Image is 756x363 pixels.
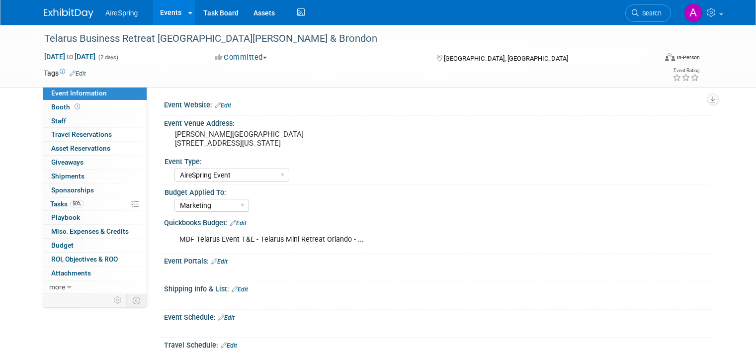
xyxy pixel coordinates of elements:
div: Quickbooks Budget: [164,215,712,228]
div: MDF Telarus Event T&E - Telarus Mini Retreat Orlando - ... [172,230,606,250]
a: Asset Reservations [43,142,147,155]
a: Edit [221,342,237,349]
a: Sponsorships [43,183,147,197]
a: Edit [232,286,248,293]
a: Misc. Expenses & Credits [43,225,147,238]
a: Edit [230,220,247,227]
a: Attachments [43,267,147,280]
img: Format-Inperson.png [665,53,675,61]
span: AireSpring [105,9,138,17]
div: Event Rating [672,68,699,73]
div: Event Schedule: [164,310,712,323]
a: Budget [43,239,147,252]
span: Playbook [51,213,80,221]
div: Event Website: [164,97,712,110]
span: Asset Reservations [51,144,110,152]
pre: [PERSON_NAME][GEOGRAPHIC_DATA] [STREET_ADDRESS][US_STATE] [175,130,382,148]
span: Travel Reservations [51,130,112,138]
span: Shipments [51,172,84,180]
span: Tasks [50,200,84,208]
a: more [43,280,147,294]
span: Booth not reserved yet [73,103,82,110]
span: 50% [70,200,84,207]
a: Search [625,4,671,22]
span: Attachments [51,269,91,277]
span: Giveaways [51,158,84,166]
div: Event Portals: [164,254,712,267]
a: Giveaways [43,156,147,169]
span: Search [639,9,662,17]
span: Event Information [51,89,107,97]
a: Travel Reservations [43,128,147,141]
a: Edit [211,258,228,265]
div: Shipping Info & List: [164,281,712,294]
span: [DATE] [DATE] [44,52,96,61]
span: Staff [51,117,66,125]
a: Shipments [43,170,147,183]
a: Event Information [43,87,147,100]
a: Edit [218,314,235,321]
span: more [49,283,65,291]
span: Misc. Expenses & Credits [51,227,129,235]
div: Event Type: [165,154,708,167]
span: [GEOGRAPHIC_DATA], [GEOGRAPHIC_DATA] [444,55,568,62]
img: Angie Handal [684,3,703,22]
a: Tasks50% [43,197,147,211]
div: In-Person [676,54,700,61]
a: Booth [43,100,147,114]
a: Staff [43,114,147,128]
div: Telarus Business Retreat [GEOGRAPHIC_DATA][PERSON_NAME] & Brondon [41,30,644,48]
div: Event Format [603,52,700,67]
a: ROI, Objectives & ROO [43,253,147,266]
div: Travel Schedule: [164,338,712,351]
a: Playbook [43,211,147,224]
span: Sponsorships [51,186,94,194]
button: Committed [212,52,271,63]
span: ROI, Objectives & ROO [51,255,118,263]
span: Budget [51,241,74,249]
div: Budget Applied To: [165,185,708,197]
div: Event Venue Address: [164,116,712,128]
td: Toggle Event Tabs [127,294,147,307]
span: (2 days) [97,54,118,61]
a: Edit [70,70,86,77]
td: Tags [44,68,86,78]
img: ExhibitDay [44,8,93,18]
td: Personalize Event Tab Strip [109,294,127,307]
a: Edit [215,102,231,109]
span: to [65,53,75,61]
span: Booth [51,103,82,111]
